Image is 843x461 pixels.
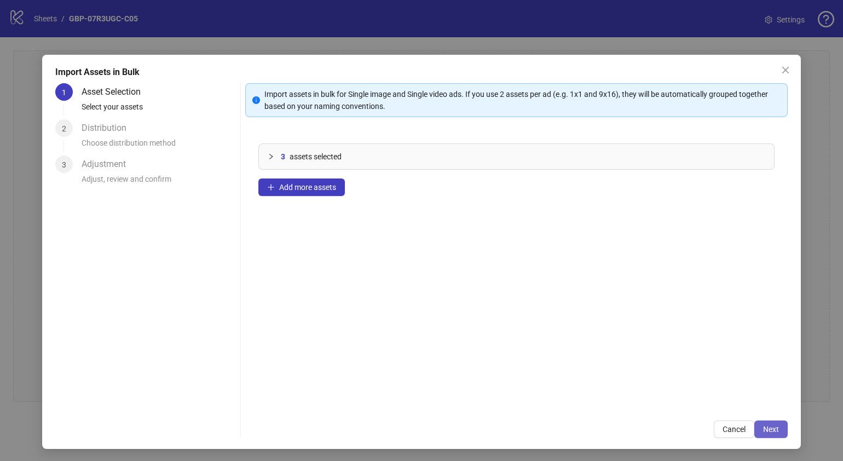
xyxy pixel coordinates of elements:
div: Asset Selection [82,83,149,101]
button: Add more assets [258,178,345,196]
span: assets selected [290,151,342,163]
div: Choose distribution method [82,137,236,155]
span: 1 [62,88,66,97]
span: info-circle [252,96,260,104]
button: Close [777,61,794,79]
button: Next [754,420,788,438]
span: Add more assets [279,183,336,192]
div: Import Assets in Bulk [55,66,788,79]
span: collapsed [268,153,274,160]
div: Distribution [82,119,135,137]
span: Next [763,425,779,434]
span: 3 [281,151,285,163]
div: Select your assets [82,101,236,119]
span: plus [267,183,275,191]
div: 3assets selected [259,144,774,169]
span: Cancel [723,425,746,434]
button: Cancel [714,420,754,438]
div: Adjustment [82,155,135,173]
span: 3 [62,160,66,169]
div: Import assets in bulk for Single image and Single video ads. If you use 2 assets per ad (e.g. 1x1... [264,88,781,112]
span: close [781,66,790,74]
div: Adjust, review and confirm [82,173,236,192]
span: 2 [62,124,66,133]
